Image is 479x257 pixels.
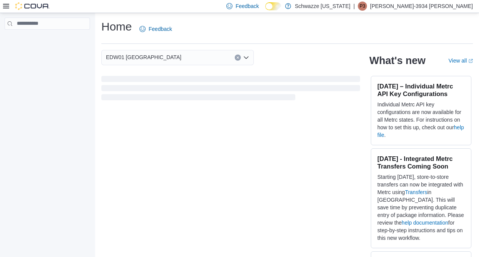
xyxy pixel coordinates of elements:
[5,31,90,50] nav: Complex example
[360,2,365,11] span: P3
[370,2,473,11] p: [PERSON_NAME]-3934 [PERSON_NAME]
[405,189,428,195] a: Transfers
[377,173,465,242] p: Starting [DATE], store-to-store transfers can now be integrated with Metrc using in [GEOGRAPHIC_D...
[235,55,241,61] button: Clear input
[358,2,367,11] div: Phoebe-3934 Yazzie
[377,101,465,139] p: Individual Metrc API key configurations are now available for all Metrc states. For instructions ...
[15,2,50,10] img: Cova
[149,25,172,33] span: Feedback
[295,2,351,11] p: Schwazze [US_STATE]
[449,58,473,64] a: View allExternal link
[243,55,249,61] button: Open list of options
[377,82,465,98] h3: [DATE] – Individual Metrc API Key Configurations
[402,220,448,226] a: help documentation
[468,59,473,63] svg: External link
[235,2,259,10] span: Feedback
[369,55,425,67] h2: What's new
[101,77,360,102] span: Loading
[377,124,464,138] a: help file
[265,2,281,10] input: Dark Mode
[353,2,355,11] p: |
[377,155,465,170] h3: [DATE] - Integrated Metrc Transfers Coming Soon
[106,53,181,62] span: EDW01 [GEOGRAPHIC_DATA]
[101,19,132,34] h1: Home
[136,21,175,37] a: Feedback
